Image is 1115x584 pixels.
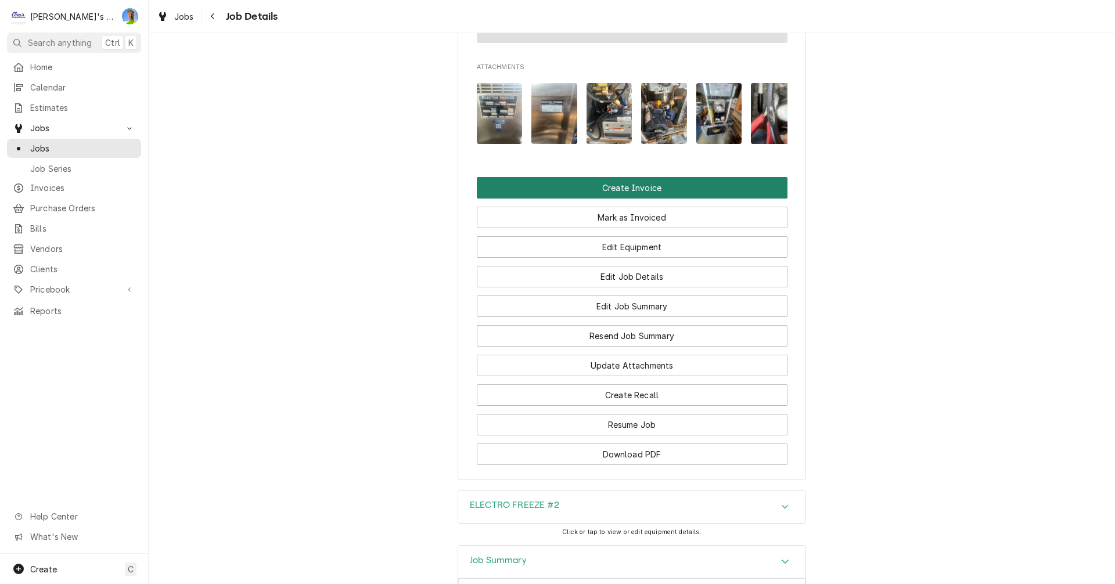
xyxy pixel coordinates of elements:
[7,78,141,97] a: Calendar
[105,37,120,49] span: Ctrl
[30,102,135,114] span: Estimates
[30,305,135,317] span: Reports
[28,37,92,49] span: Search anything
[477,444,787,465] button: Download PDF
[30,222,135,235] span: Bills
[30,122,118,134] span: Jobs
[128,37,134,49] span: K
[30,263,135,275] span: Clients
[222,9,278,24] span: Job Details
[7,219,141,238] a: Bills
[30,10,116,23] div: [PERSON_NAME]'s Refrigeration
[458,546,805,579] div: Accordion Header
[7,507,141,526] a: Go to Help Center
[477,177,787,199] button: Create Invoice
[7,259,141,279] a: Clients
[7,527,141,546] a: Go to What's New
[477,74,787,153] span: Attachments
[470,555,527,566] h3: Job Summary
[531,83,577,144] img: yNsEpY1vRBCMQ4AF7KGX
[587,83,632,144] img: 2GPVNcSxSUyerpE7l0pA
[128,563,134,575] span: C
[204,7,222,26] button: Navigate back
[30,81,135,93] span: Calendar
[30,182,135,194] span: Invoices
[696,83,742,144] img: yS8v3dGdTbmvy5PDdKBc
[477,295,787,317] button: Edit Job Summary
[477,207,787,228] button: Mark as Invoiced
[30,564,57,574] span: Create
[477,355,787,376] button: Update Attachments
[7,118,141,138] a: Go to Jobs
[477,384,787,406] button: Create Recall
[30,531,134,543] span: What's New
[751,83,797,144] img: HlVtBKSkQ0qa4YUbzbj2
[477,228,787,258] div: Button Group Row
[30,163,135,175] span: Job Series
[7,33,141,53] button: Search anythingCtrlK
[477,435,787,465] div: Button Group Row
[30,243,135,255] span: Vendors
[10,8,27,24] div: Clay's Refrigeration's Avatar
[7,239,141,258] a: Vendors
[470,500,559,511] h3: ELECTRO FREEZE #2
[10,8,27,24] div: C
[477,258,787,287] div: Button Group Row
[458,546,805,579] button: Accordion Details Expand Trigger
[562,528,702,536] span: Click or tap to view or edit equipment details.
[477,376,787,406] div: Button Group Row
[458,490,806,524] div: ELECTRO FREEZE #2
[477,63,787,153] div: Attachments
[7,57,141,77] a: Home
[174,10,194,23] span: Jobs
[7,139,141,158] a: Jobs
[477,347,787,376] div: Button Group Row
[458,491,805,523] button: Accordion Details Expand Trigger
[477,199,787,228] div: Button Group Row
[477,414,787,435] button: Resume Job
[30,283,118,295] span: Pricebook
[641,83,687,144] img: xndE9NrSTimGPyxuzHDJ
[458,491,805,523] div: Accordion Header
[7,98,141,117] a: Estimates
[477,325,787,347] button: Resend Job Summary
[30,202,135,214] span: Purchase Orders
[30,510,134,522] span: Help Center
[477,177,787,465] div: Button Group
[477,406,787,435] div: Button Group Row
[30,61,135,73] span: Home
[477,236,787,258] button: Edit Equipment
[477,177,787,199] div: Button Group Row
[477,317,787,347] div: Button Group Row
[7,280,141,299] a: Go to Pricebook
[7,159,141,178] a: Job Series
[122,8,138,24] div: GA
[477,63,787,72] span: Attachments
[7,178,141,197] a: Invoices
[152,7,199,26] a: Jobs
[477,266,787,287] button: Edit Job Details
[7,199,141,218] a: Purchase Orders
[477,287,787,317] div: Button Group Row
[477,83,523,144] img: L2edQ1G9TZ6cBSCnasRe
[122,8,138,24] div: Greg Austin's Avatar
[7,301,141,320] a: Reports
[30,142,135,154] span: Jobs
